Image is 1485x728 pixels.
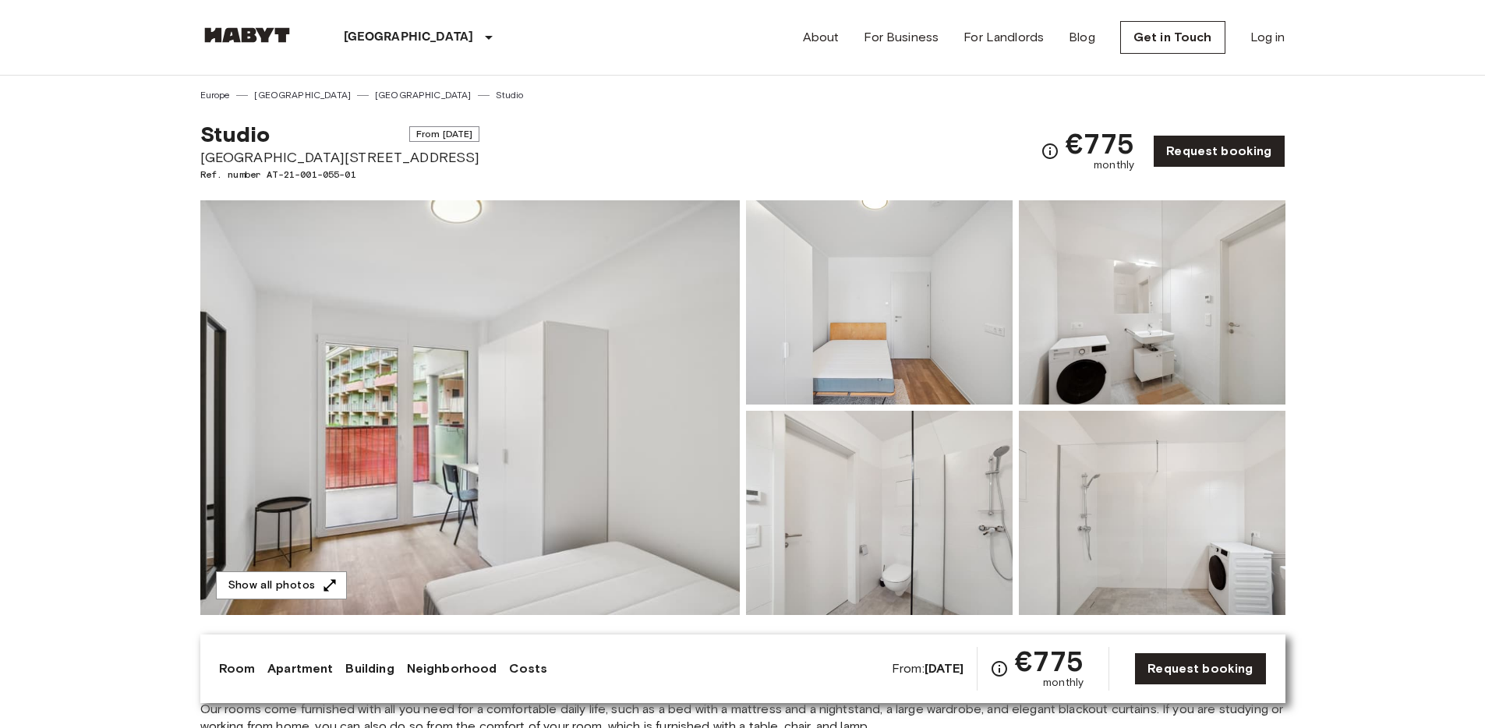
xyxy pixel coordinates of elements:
[746,411,1013,615] img: Picture of unit AT-21-001-055-01
[864,28,939,47] a: For Business
[200,168,480,182] span: Ref. number AT-21-001-055-01
[200,200,740,615] img: Marketing picture of unit AT-21-001-055-01
[1250,28,1285,47] a: Log in
[1094,157,1134,173] span: monthly
[963,28,1044,47] a: For Landlords
[407,659,497,678] a: Neighborhood
[1019,411,1285,615] img: Picture of unit AT-21-001-055-01
[1019,200,1285,405] img: Picture of unit AT-21-001-055-01
[200,27,294,43] img: Habyt
[496,88,524,102] a: Studio
[1015,647,1084,675] span: €775
[1120,21,1225,54] a: Get in Touch
[892,660,964,677] span: From:
[1153,135,1285,168] a: Request booking
[1066,129,1135,157] span: €775
[345,659,394,678] a: Building
[200,147,480,168] span: [GEOGRAPHIC_DATA][STREET_ADDRESS]
[254,88,351,102] a: [GEOGRAPHIC_DATA]
[925,661,964,676] b: [DATE]
[219,659,256,678] a: Room
[990,659,1009,678] svg: Check cost overview for full price breakdown. Please note that discounts apply to new joiners onl...
[1043,675,1084,691] span: monthly
[1069,28,1095,47] a: Blog
[409,126,480,142] span: From [DATE]
[1134,652,1266,685] a: Request booking
[200,121,270,147] span: Studio
[509,659,547,678] a: Costs
[344,28,474,47] p: [GEOGRAPHIC_DATA]
[375,88,472,102] a: [GEOGRAPHIC_DATA]
[267,659,333,678] a: Apartment
[200,88,231,102] a: Europe
[1041,142,1059,161] svg: Check cost overview for full price breakdown. Please note that discounts apply to new joiners onl...
[803,28,840,47] a: About
[746,200,1013,405] img: Picture of unit AT-21-001-055-01
[216,571,347,600] button: Show all photos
